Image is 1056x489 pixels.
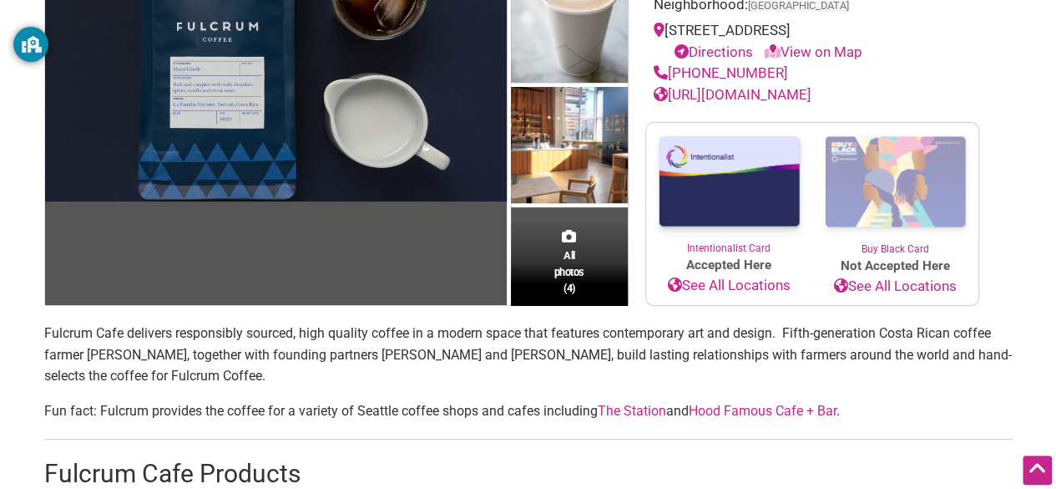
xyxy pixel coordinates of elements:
[554,247,584,295] span: All photos (4)
[44,323,1013,387] p: Fulcrum Cafe delivers responsibly sourced, high quality coffee in a modern space that features co...
[654,20,971,63] div: [STREET_ADDRESS]
[1023,456,1052,485] div: Scroll Back to Top
[598,403,666,419] a: The Station
[812,123,978,257] a: Buy Black Card
[646,123,812,241] img: Intentionalist Card
[646,256,812,275] span: Accepted Here
[511,87,628,208] img: Fulcrum Cafe
[654,64,788,81] a: [PHONE_NUMBER]
[646,123,812,256] a: Intentionalist Card
[646,275,812,297] a: See All Locations
[765,43,862,60] a: View on Map
[44,400,1013,422] p: Fun fact: Fulcrum provides the coffee for a variety of Seattle coffee shops and cafes including a...
[689,403,836,419] a: Hood Famous Cafe + Bar
[675,43,753,60] a: Directions
[812,276,978,298] a: See All Locations
[812,123,978,242] img: Buy Black Card
[654,86,811,103] a: [URL][DOMAIN_NAME]
[13,27,48,62] button: GoGuardian Privacy Information
[748,1,849,12] span: [GEOGRAPHIC_DATA]
[812,257,978,276] span: Not Accepted Here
